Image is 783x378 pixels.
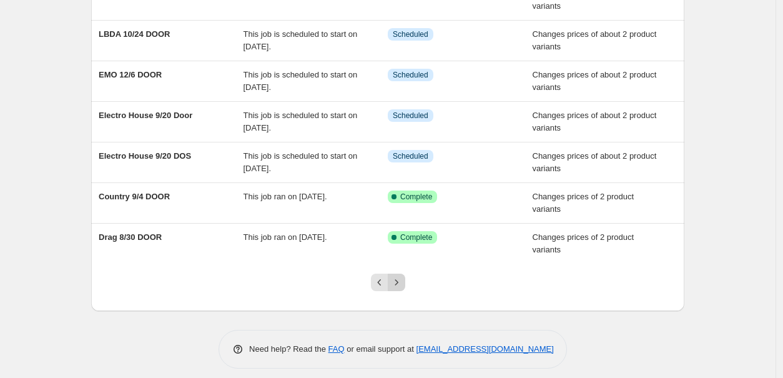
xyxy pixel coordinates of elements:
[345,344,416,354] span: or email support at
[400,192,432,202] span: Complete
[99,151,191,161] span: Electro House 9/20 DOS
[533,151,657,173] span: Changes prices of about 2 product variants
[393,29,428,39] span: Scheduled
[99,232,162,242] span: Drag 8/30 DOOR
[244,192,327,201] span: This job ran on [DATE].
[533,232,634,254] span: Changes prices of 2 product variants
[244,111,358,132] span: This job is scheduled to start on [DATE].
[244,151,358,173] span: This job is scheduled to start on [DATE].
[371,274,405,291] nav: Pagination
[249,344,328,354] span: Need help? Read the
[533,192,634,214] span: Changes prices of 2 product variants
[388,274,405,291] button: Next
[328,344,345,354] a: FAQ
[244,70,358,92] span: This job is scheduled to start on [DATE].
[393,151,428,161] span: Scheduled
[400,232,432,242] span: Complete
[393,70,428,80] span: Scheduled
[99,70,162,79] span: EMO 12/6 DOOR
[371,274,388,291] button: Previous
[533,29,657,51] span: Changes prices of about 2 product variants
[393,111,428,121] span: Scheduled
[533,111,657,132] span: Changes prices of about 2 product variants
[99,111,192,120] span: Electro House 9/20 Door
[533,70,657,92] span: Changes prices of about 2 product variants
[244,232,327,242] span: This job ran on [DATE].
[99,29,170,39] span: LBDA 10/24 DOOR
[244,29,358,51] span: This job is scheduled to start on [DATE].
[99,192,170,201] span: Country 9/4 DOOR
[416,344,554,354] a: [EMAIL_ADDRESS][DOMAIN_NAME]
